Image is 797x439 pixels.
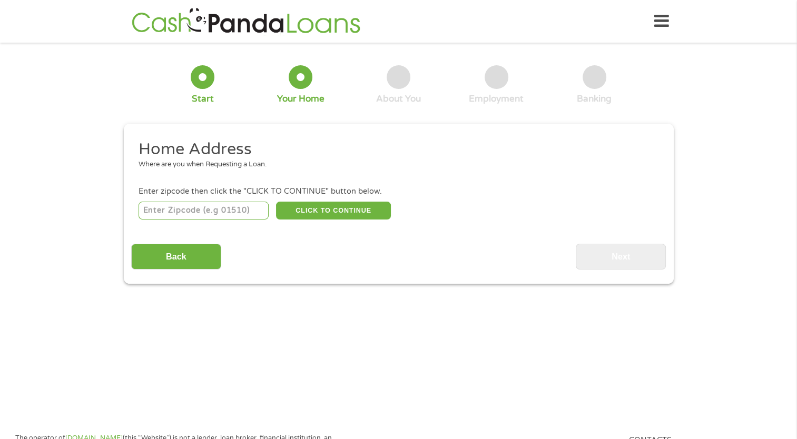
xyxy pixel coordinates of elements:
div: Banking [577,93,612,105]
input: Enter Zipcode (e.g 01510) [139,202,269,219]
div: Start [192,93,214,105]
button: CLICK TO CONTINUE [276,202,391,219]
div: Where are you when Requesting a Loan. [139,159,651,170]
h2: Home Address [139,139,651,160]
input: Back [131,244,221,270]
img: GetLoanNow Logo [129,6,363,36]
div: Enter zipcode then click the "CLICK TO CONTINUE" button below. [139,186,658,197]
input: Next [576,244,666,270]
div: Employment [469,93,524,105]
div: Your Home [277,93,324,105]
div: About You [376,93,421,105]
